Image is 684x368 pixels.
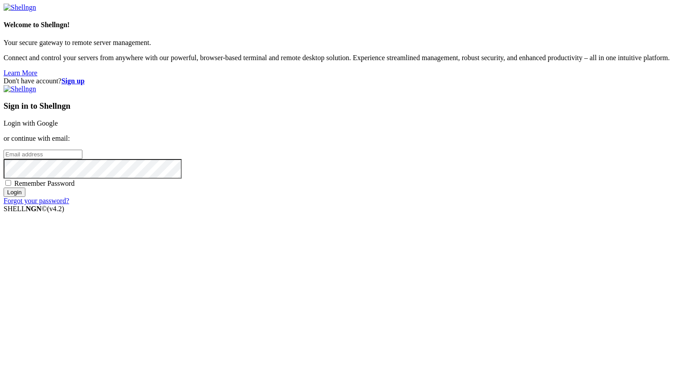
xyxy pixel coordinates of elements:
[4,150,82,159] input: Email address
[47,205,65,213] span: 4.2.0
[61,77,85,85] a: Sign up
[4,205,64,213] span: SHELL ©
[4,39,680,47] p: Your secure gateway to remote server management.
[4,188,25,197] input: Login
[4,119,58,127] a: Login with Google
[4,197,69,204] a: Forgot your password?
[4,135,680,143] p: or continue with email:
[5,180,11,186] input: Remember Password
[4,85,36,93] img: Shellngn
[4,101,680,111] h3: Sign in to Shellngn
[4,69,37,77] a: Learn More
[4,77,680,85] div: Don't have account?
[4,21,680,29] h4: Welcome to Shellngn!
[4,4,36,12] img: Shellngn
[4,54,680,62] p: Connect and control your servers from anywhere with our powerful, browser-based terminal and remo...
[14,180,75,187] span: Remember Password
[26,205,42,213] b: NGN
